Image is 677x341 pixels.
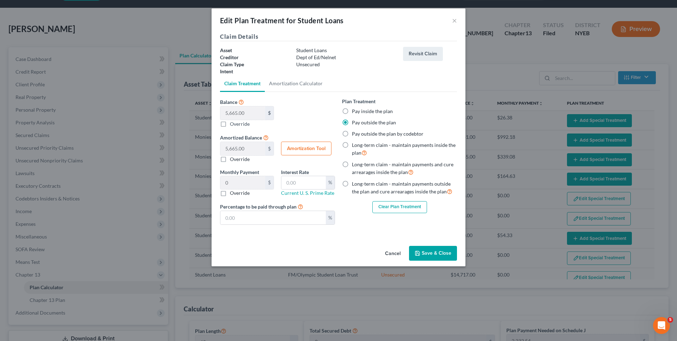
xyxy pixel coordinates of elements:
[352,108,393,115] label: Pay inside the plan
[265,142,274,155] div: $
[220,168,259,176] label: Monthly Payment
[220,32,457,41] h5: Claim Details
[216,54,293,61] div: Creditor
[216,47,293,54] div: Asset
[379,247,406,261] button: Cancel
[220,211,326,224] input: 0.00
[265,176,274,190] div: $
[281,168,309,176] label: Interest Rate
[265,75,327,92] a: Amortization Calculator
[220,176,265,190] input: 0.00
[220,75,265,92] a: Claim Treatment
[667,317,673,323] span: 5
[230,120,250,128] label: Override
[293,61,400,68] div: Unsecured
[220,99,237,105] span: Balance
[653,317,670,334] iframe: Intercom live chat
[372,201,427,213] button: Clear Plan Treatment
[281,190,334,196] a: Current U. S. Prime Rate
[403,47,443,61] button: Revisit Claim
[326,211,335,224] div: %
[293,54,400,61] div: Dept of Ed/Nelnet
[293,47,400,54] div: Student Loans
[220,106,265,120] input: Balance $ Override
[220,204,297,210] span: Percentage to be paid through plan
[409,246,457,261] button: Save & Close
[352,130,423,137] label: Pay outside the plan by codebtor
[281,142,331,156] button: Amortization Tool
[230,190,250,197] label: Override
[326,176,335,190] div: %
[220,15,344,25] div: Edit Plan Treatment for Student Loans
[220,135,262,141] span: Amortized Balance
[281,176,326,190] input: 0.00
[220,142,265,155] input: 0.00
[216,61,293,68] div: Claim Type
[352,142,457,157] label: Long-term claim - maintain payments inside the plan
[452,16,457,25] button: ×
[216,68,293,75] div: Intent
[352,119,396,126] label: Pay outside the plan
[265,106,274,120] div: $
[230,156,250,163] label: Override
[342,98,376,105] label: Plan Treatment
[352,180,457,196] label: Long-term claim - maintain payments outside the plan and cure arrearages inside the plan
[352,161,457,176] label: Long-term claim - maintain payments and cure arrearages inside the plan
